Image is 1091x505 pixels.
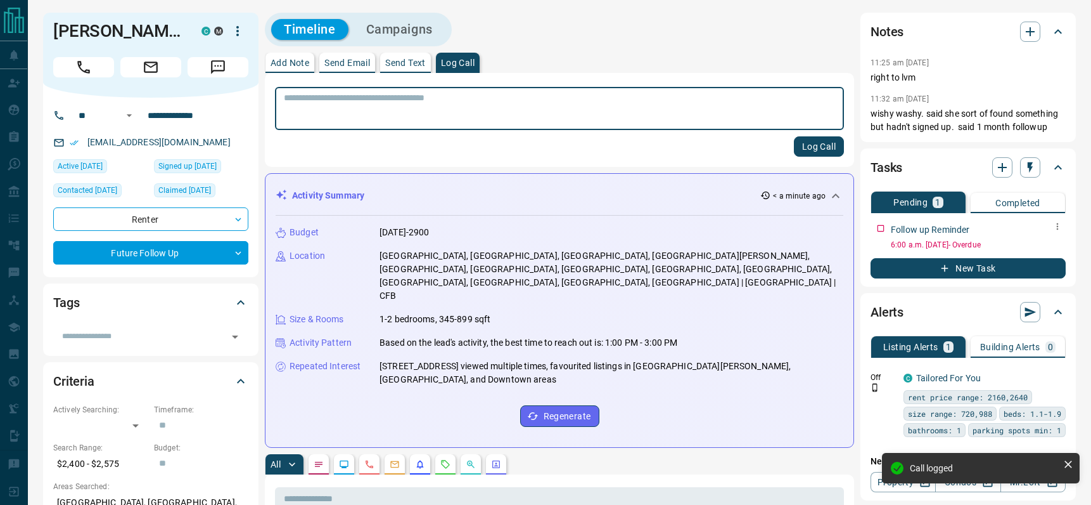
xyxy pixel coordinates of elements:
[292,189,364,202] p: Activity Summary
[271,460,281,469] p: All
[154,404,248,416] p: Timeframe:
[158,160,217,173] span: Signed up [DATE]
[201,27,210,36] div: condos.ca
[871,472,936,492] a: Property
[1048,343,1053,351] p: 0
[380,226,429,239] p: [DATE]-2900
[871,258,1066,279] button: New Task
[53,481,248,492] p: Areas Searched:
[380,313,490,326] p: 1-2 bedrooms, 345-899 sqft
[70,138,79,147] svg: Email Verified
[466,459,476,469] svg: Opportunities
[903,374,912,383] div: condos.ca
[390,459,400,469] svg: Emails
[87,137,231,147] a: [EMAIL_ADDRESS][DOMAIN_NAME]
[290,313,344,326] p: Size & Rooms
[908,407,992,420] span: size range: 720,988
[53,442,148,454] p: Search Range:
[871,157,902,178] h2: Tasks
[364,459,374,469] svg: Calls
[871,383,879,392] svg: Push Notification Only
[154,159,248,177] div: Sun Jun 29 2025
[871,16,1066,47] div: Notes
[973,424,1061,436] span: parking spots min: 1
[122,108,137,123] button: Open
[893,198,928,207] p: Pending
[53,241,248,265] div: Future Follow Up
[980,343,1040,351] p: Building Alerts
[53,371,94,391] h2: Criteria
[871,302,903,322] h2: Alerts
[290,226,319,239] p: Budget
[53,159,148,177] div: Sat Jul 19 2025
[314,459,324,469] svg: Notes
[871,95,929,103] p: 11:32 am [DATE]
[53,454,148,475] p: $2,400 - $2,575
[53,183,148,201] div: Mon Jul 14 2025
[995,199,1040,207] p: Completed
[380,249,843,303] p: [GEOGRAPHIC_DATA], [GEOGRAPHIC_DATA], [GEOGRAPHIC_DATA], [GEOGRAPHIC_DATA][PERSON_NAME], [GEOGRAP...
[891,239,1066,251] p: 6:00 a.m. [DATE] - Overdue
[271,19,348,40] button: Timeline
[290,249,325,263] p: Location
[58,184,117,197] span: Contacted [DATE]
[773,190,826,202] p: < a minute ago
[324,58,370,67] p: Send Email
[53,292,79,313] h2: Tags
[1004,407,1061,420] span: beds: 1.1-1.9
[440,459,450,469] svg: Requests
[910,463,1058,473] div: Call logged
[290,336,352,350] p: Activity Pattern
[354,19,445,40] button: Campaigns
[415,459,425,469] svg: Listing Alerts
[226,328,244,346] button: Open
[871,455,1066,468] p: New Alert:
[53,57,114,77] span: Call
[520,405,599,427] button: Regenerate
[120,57,181,77] span: Email
[58,160,103,173] span: Active [DATE]
[53,21,182,41] h1: [PERSON_NAME]
[158,184,211,197] span: Claimed [DATE]
[154,442,248,454] p: Budget:
[491,459,501,469] svg: Agent Actions
[935,198,940,207] p: 1
[883,343,938,351] p: Listing Alerts
[290,360,360,373] p: Repeated Interest
[794,136,844,157] button: Log Call
[380,360,843,386] p: [STREET_ADDRESS] viewed multiple times, favourited listings in [GEOGRAPHIC_DATA][PERSON_NAME], [G...
[871,152,1066,183] div: Tasks
[908,391,1028,403] span: rent price range: 2160,2640
[891,223,969,237] p: Follow up Reminder
[276,184,843,207] div: Activity Summary< a minute ago
[916,373,981,383] a: Tailored For You
[946,343,951,351] p: 1
[339,459,349,469] svg: Lead Browsing Activity
[188,57,248,77] span: Message
[214,27,223,36] div: mrloft.ca
[871,71,1066,84] p: right to lvm
[871,107,1066,134] p: wishy washy. said she sort of found something but hadn't signed up. said 1 month followup
[154,183,248,201] div: Fri Jul 11 2025
[271,58,309,67] p: Add Note
[871,58,929,67] p: 11:25 am [DATE]
[871,372,896,383] p: Off
[871,22,903,42] h2: Notes
[908,424,961,436] span: bathrooms: 1
[53,366,248,397] div: Criteria
[380,336,677,350] p: Based on the lead's activity, the best time to reach out is: 1:00 PM - 3:00 PM
[441,58,475,67] p: Log Call
[53,287,248,318] div: Tags
[53,404,148,416] p: Actively Searching:
[53,207,248,231] div: Renter
[871,297,1066,327] div: Alerts
[385,58,426,67] p: Send Text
